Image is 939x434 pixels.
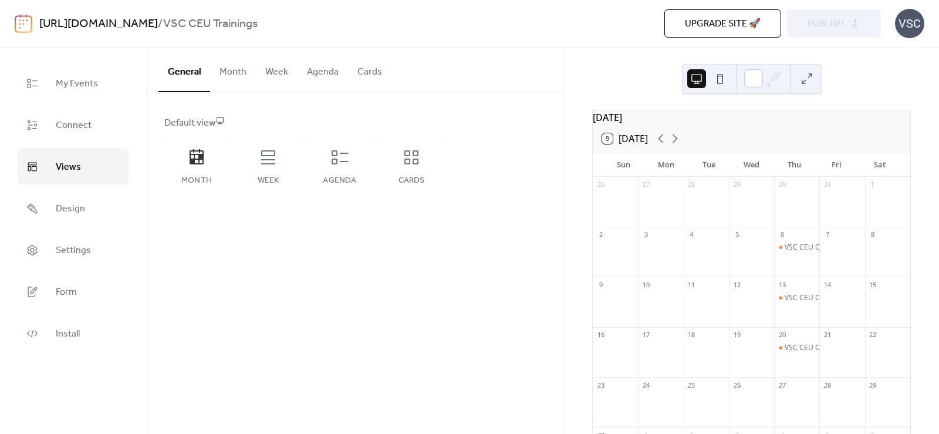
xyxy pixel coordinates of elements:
[687,230,696,239] div: 4
[598,130,652,147] button: 9[DATE]
[895,9,924,38] div: VSC
[732,230,741,239] div: 5
[641,230,650,239] div: 3
[18,107,129,143] a: Connect
[687,331,696,339] div: 18
[56,75,98,93] span: My Events
[596,381,605,389] div: 23
[687,153,730,177] div: Tue
[18,190,129,226] a: Design
[732,280,741,289] div: 12
[641,280,650,289] div: 10
[774,293,819,303] div: VSC CEU Offerings: Assisting Patients in the ED Who Have Experienced Victimization
[858,153,901,177] div: Sat
[732,331,741,339] div: 19
[56,283,77,301] span: Form
[56,116,92,134] span: Connect
[602,153,645,177] div: Sun
[298,48,348,91] button: Agenda
[56,241,91,260] span: Settings
[774,343,819,353] div: VSC CEU Offerings: Foundations of Healthy Relationships
[823,230,832,239] div: 7
[596,180,605,189] div: 26
[869,230,877,239] div: 8
[158,48,210,92] button: General
[778,180,786,189] div: 30
[641,381,650,389] div: 24
[664,9,781,38] button: Upgrade site 🚀
[778,230,786,239] div: 6
[641,180,650,189] div: 27
[641,331,650,339] div: 17
[778,331,786,339] div: 20
[56,158,81,176] span: Views
[687,381,696,389] div: 25
[778,280,786,289] div: 13
[319,176,360,186] div: Agenda
[685,17,761,31] span: Upgrade site 🚀
[823,331,832,339] div: 21
[18,65,129,101] a: My Events
[596,230,605,239] div: 2
[348,48,391,91] button: Cards
[645,153,688,177] div: Mon
[248,176,289,186] div: Week
[164,116,543,130] div: Default view
[869,280,877,289] div: 15
[730,153,773,177] div: Wed
[210,48,256,91] button: Month
[774,243,819,253] div: VSC CEU Offerings: Sexual Assault Awareness and Prevention for First Responders
[773,153,816,177] div: Thu
[823,280,832,289] div: 14
[687,280,696,289] div: 11
[593,110,910,125] div: [DATE]
[18,315,129,351] a: Install
[687,180,696,189] div: 28
[18,149,129,184] a: Views
[18,232,129,268] a: Settings
[823,180,832,189] div: 31
[823,381,832,389] div: 28
[163,13,258,35] b: VSC CEU Trainings
[778,381,786,389] div: 27
[18,274,129,309] a: Form
[732,381,741,389] div: 26
[39,13,158,35] a: [URL][DOMAIN_NAME]
[158,13,163,35] b: /
[869,180,877,189] div: 1
[391,176,432,186] div: Cards
[869,331,877,339] div: 22
[869,381,877,389] div: 29
[596,280,605,289] div: 9
[256,48,298,91] button: Week
[596,331,605,339] div: 16
[56,200,85,218] span: Design
[56,325,80,343] span: Install
[732,180,741,189] div: 29
[176,176,217,186] div: Month
[816,153,859,177] div: Fri
[15,14,32,33] img: logo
